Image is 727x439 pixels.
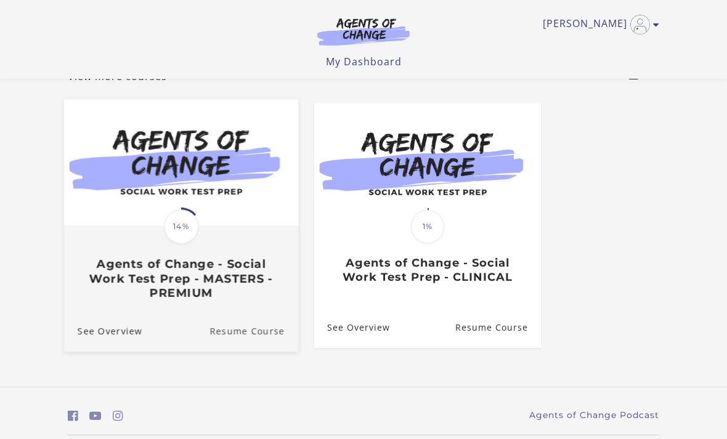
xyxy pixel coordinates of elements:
i: https://www.facebook.com/groups/aswbtestprep (Open in a new window) [68,410,78,422]
a: https://www.youtube.com/c/AgentsofChangeTestPrepbyMeaganMitchell (Open in a new window) [89,407,102,425]
a: Agents of Change Podcast [529,409,659,422]
a: https://www.facebook.com/groups/aswbtestprep (Open in a new window) [68,407,78,425]
i: https://www.instagram.com/agentsofchangeprep/ (Open in a new window) [113,410,123,422]
h3: Agents of Change - Social Work Test Prep - MASTERS - PREMIUM [78,257,285,300]
img: Agents of Change Logo [304,17,423,46]
span: 1% [411,210,444,243]
a: My Dashboard [326,55,402,68]
a: Agents of Change - Social Work Test Prep - CLINICAL: Resume Course [455,307,541,347]
a: Agents of Change - Social Work Test Prep - MASTERS - PREMIUM: Resume Course [209,310,298,351]
a: https://www.instagram.com/agentsofchangeprep/ (Open in a new window) [113,407,123,425]
a: Toggle menu [543,15,653,34]
span: 14% [164,209,198,244]
a: Agents of Change - Social Work Test Prep - CLINICAL: See Overview [314,307,390,347]
i: https://www.youtube.com/c/AgentsofChangeTestPrepbyMeaganMitchell (Open in a new window) [89,410,102,422]
h3: Agents of Change - Social Work Test Prep - CLINICAL [327,256,527,284]
a: Agents of Change - Social Work Test Prep - MASTERS - PREMIUM: See Overview [64,310,142,351]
